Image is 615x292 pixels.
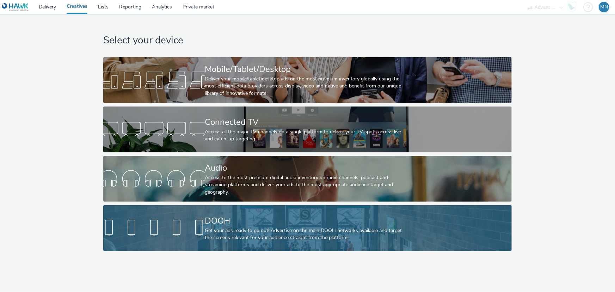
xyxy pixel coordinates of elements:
div: Get your ads ready to go out! Advertise on the main DOOH networks available and target the screen... [205,227,407,242]
a: Mobile/Tablet/DesktopDeliver your mobile/tablet/desktop ads on the most premium inventory globall... [103,57,512,103]
a: Connected TVAccess all the major TV channels on a single platform to deliver your TV spots across... [103,107,512,152]
a: Hawk Academy [566,1,580,13]
div: MN [600,2,608,12]
div: DOOH [205,215,407,227]
div: Mobile/Tablet/Desktop [205,63,407,75]
div: Access to the most premium digital audio inventory on radio channels, podcast and streaming platf... [205,174,407,196]
div: Deliver your mobile/tablet/desktop ads on the most premium inventory globally using the most effi... [205,75,407,97]
a: AudioAccess to the most premium digital audio inventory on radio channels, podcast and streaming ... [103,156,512,202]
a: DOOHGet your ads ready to go out! Advertise on the main DOOH networks available and target the sc... [103,205,512,251]
img: undefined Logo [2,3,29,12]
div: Audio [205,162,407,174]
img: Hawk Academy [566,1,577,13]
div: Connected TV [205,116,407,128]
h1: Select your device [103,34,512,47]
div: Access all the major TV channels on a single platform to deliver your TV spots across live and ca... [205,128,407,143]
